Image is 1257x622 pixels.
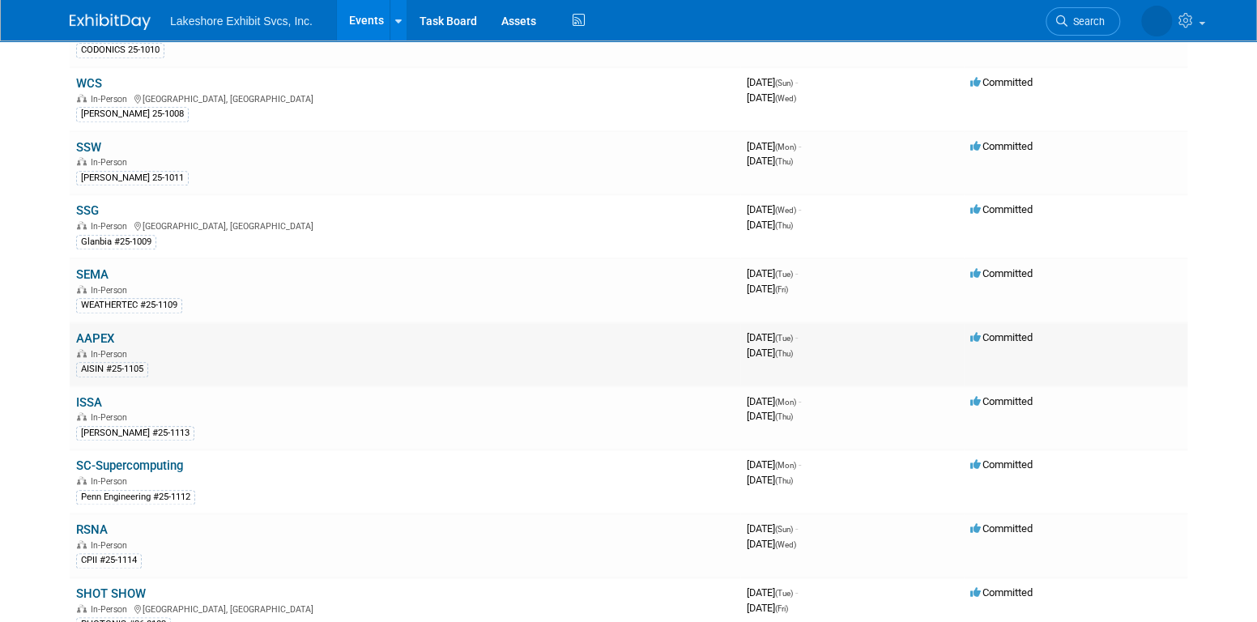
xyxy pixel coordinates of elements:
[799,203,801,215] span: -
[747,92,796,104] span: [DATE]
[77,221,87,229] img: In-Person Event
[91,94,132,104] span: In-Person
[747,203,801,215] span: [DATE]
[76,362,148,377] div: AISIN #25-1105
[76,43,164,58] div: CODONICS 25-1010
[775,221,793,230] span: (Thu)
[775,525,793,534] span: (Sun)
[76,426,194,441] div: [PERSON_NAME] #25-1113
[747,602,788,614] span: [DATE]
[747,219,793,231] span: [DATE]
[76,490,195,505] div: Penn Engineering #25-1112
[77,285,87,293] img: In-Person Event
[775,94,796,103] span: (Wed)
[775,79,793,87] span: (Sun)
[970,522,1033,535] span: Committed
[775,412,793,421] span: (Thu)
[76,458,183,473] a: SC-Supercomputing
[799,140,801,152] span: -
[970,331,1033,343] span: Committed
[775,285,788,294] span: (Fri)
[91,221,132,232] span: In-Person
[970,458,1033,471] span: Committed
[747,538,796,550] span: [DATE]
[91,476,132,487] span: In-Person
[747,76,798,88] span: [DATE]
[76,235,156,249] div: Glanbia #25-1009
[77,94,87,102] img: In-Person Event
[747,522,798,535] span: [DATE]
[1046,7,1120,36] a: Search
[775,143,796,151] span: (Mon)
[775,540,796,549] span: (Wed)
[77,412,87,420] img: In-Person Event
[76,586,146,601] a: SHOT SHOW
[795,522,798,535] span: -
[77,349,87,357] img: In-Person Event
[799,458,801,471] span: -
[1067,15,1105,28] span: Search
[76,107,189,121] div: [PERSON_NAME] 25-1008
[795,331,798,343] span: -
[91,604,132,615] span: In-Person
[970,203,1033,215] span: Committed
[775,461,796,470] span: (Mon)
[76,298,182,313] div: WEATHERTEC #25-1109
[91,285,132,296] span: In-Person
[91,540,132,551] span: In-Person
[747,395,801,407] span: [DATE]
[76,522,108,537] a: RSNA
[775,270,793,279] span: (Tue)
[76,219,734,232] div: [GEOGRAPHIC_DATA], [GEOGRAPHIC_DATA]
[76,140,101,155] a: SSW
[747,331,798,343] span: [DATE]
[1141,6,1172,36] img: MICHELLE MOYA
[775,157,793,166] span: (Thu)
[795,267,798,279] span: -
[795,586,798,599] span: -
[970,395,1033,407] span: Committed
[970,267,1033,279] span: Committed
[91,157,132,168] span: In-Person
[76,203,99,218] a: SSG
[775,206,796,215] span: (Wed)
[170,15,313,28] span: Lakeshore Exhibit Svcs, Inc.
[799,395,801,407] span: -
[970,586,1033,599] span: Committed
[775,334,793,343] span: (Tue)
[747,474,793,486] span: [DATE]
[970,76,1033,88] span: Committed
[77,540,87,548] img: In-Person Event
[775,398,796,407] span: (Mon)
[91,349,132,360] span: In-Person
[747,586,798,599] span: [DATE]
[747,140,801,152] span: [DATE]
[76,602,734,615] div: [GEOGRAPHIC_DATA], [GEOGRAPHIC_DATA]
[747,267,798,279] span: [DATE]
[91,412,132,423] span: In-Person
[775,349,793,358] span: (Thu)
[775,604,788,613] span: (Fri)
[70,14,151,30] img: ExhibitDay
[970,140,1033,152] span: Committed
[747,410,793,422] span: [DATE]
[747,458,801,471] span: [DATE]
[747,347,793,359] span: [DATE]
[76,92,734,104] div: [GEOGRAPHIC_DATA], [GEOGRAPHIC_DATA]
[747,155,793,167] span: [DATE]
[76,331,114,346] a: AAPEX
[77,476,87,484] img: In-Person Event
[795,76,798,88] span: -
[77,604,87,612] img: In-Person Event
[775,476,793,485] span: (Thu)
[76,395,102,410] a: ISSA
[76,171,189,185] div: [PERSON_NAME] 25-1011
[775,589,793,598] span: (Tue)
[77,157,87,165] img: In-Person Event
[76,553,142,568] div: CPII #25-1114
[76,76,102,91] a: WCS
[747,283,788,295] span: [DATE]
[76,267,109,282] a: SEMA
